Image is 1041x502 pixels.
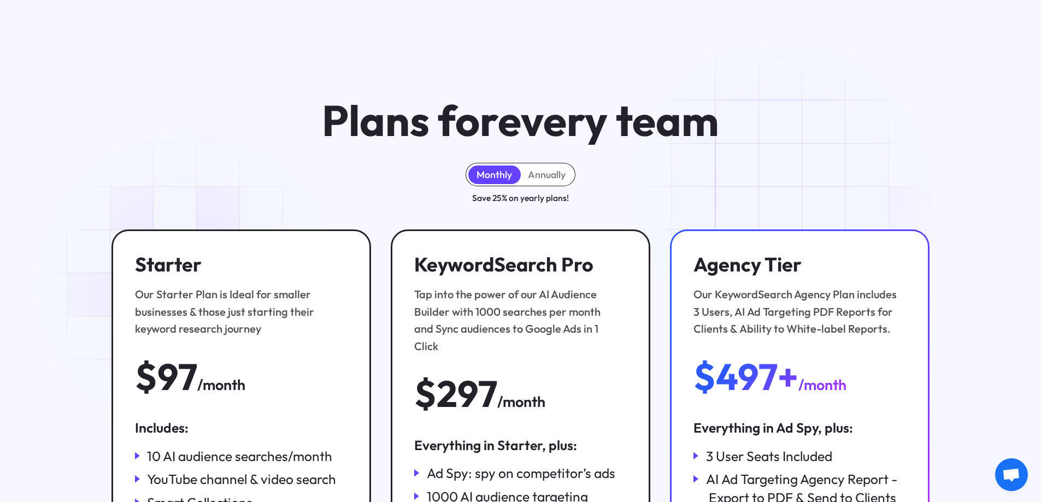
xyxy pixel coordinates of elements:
div: $97 [135,357,197,396]
div: Our Starter Plan is Ideal for smaller businesses & those just starting their keyword research jou... [135,286,341,337]
div: Save 25% on yearly plans! [472,191,569,205]
div: Ad Spy: spy on competitor’s ads [427,464,615,482]
div: Includes: [135,418,348,437]
div: Annually [528,169,566,181]
div: $497+ [693,357,798,396]
div: Open chat [995,458,1028,491]
div: 10 AI audience searches/month [147,447,332,465]
h3: Starter [135,253,341,276]
div: Everything in Starter, plus: [414,436,627,454]
div: /month [497,391,545,414]
div: Everything in Ad Spy, plus: [693,418,906,437]
h3: KeywordSearch Pro [414,253,620,276]
div: 3 User Seats Included [706,447,832,465]
div: Tap into the power of our AI Audience Builder with 1000 searches per month and Sync audiences to ... [414,286,620,355]
h1: Plans for [322,98,719,143]
div: Monthly [477,169,512,181]
div: /month [798,374,846,397]
div: YouTube channel & video search [147,470,336,488]
h3: Agency Tier [693,253,899,276]
span: every team [498,93,719,147]
div: Our KeywordSearch Agency Plan includes 3 Users, AI Ad Targeting PDF Reports for Clients & Ability... [693,286,899,337]
div: /month [197,374,245,397]
div: $297 [414,374,497,413]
